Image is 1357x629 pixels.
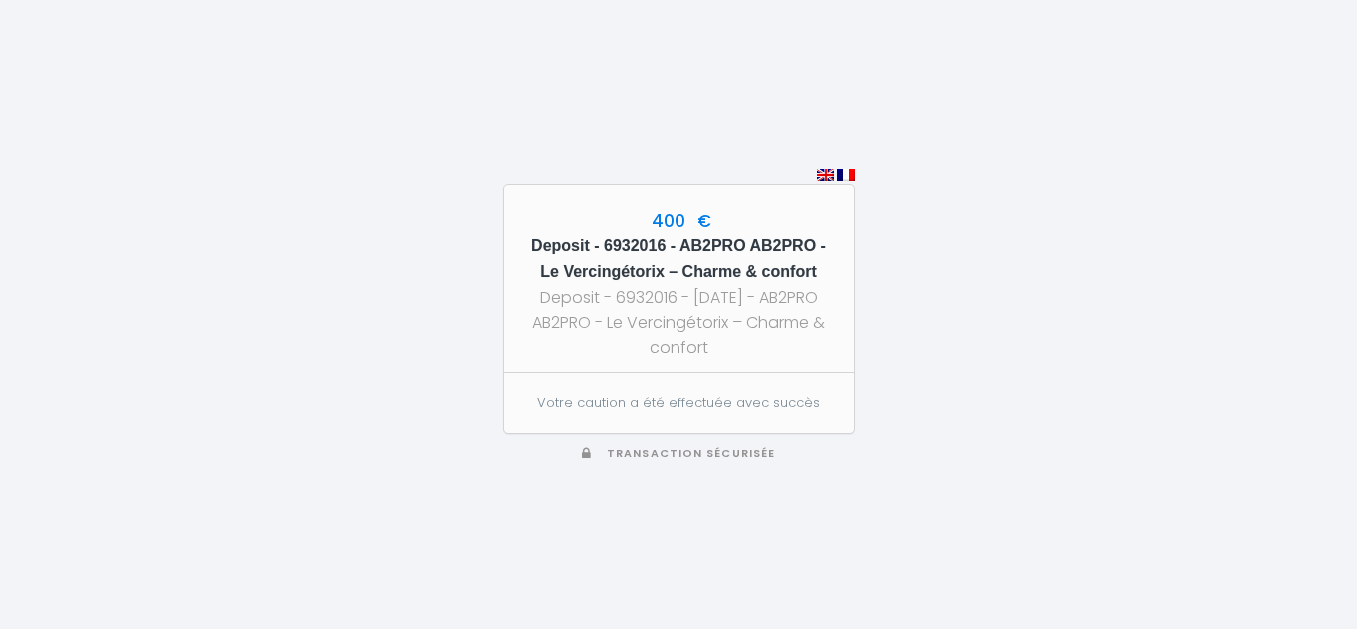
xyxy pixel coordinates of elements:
[837,169,855,181] img: fr.png
[525,393,831,413] p: Votre caution a été effectuée avec succès
[647,209,711,233] span: 400 €
[522,234,836,285] h5: Deposit - 6932016 - AB2PRO AB2PRO - Le Vercingétorix – Charme & confort
[817,169,834,181] img: en.png
[607,446,775,461] span: Transaction sécurisée
[522,285,836,360] div: Deposit - 6932016 - [DATE] - AB2PRO AB2PRO - Le Vercingétorix – Charme & confort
